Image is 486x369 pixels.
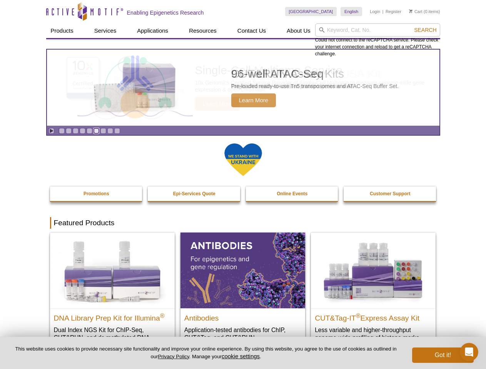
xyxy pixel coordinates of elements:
[127,9,204,16] h2: Enabling Epigenetics Research
[80,128,85,134] a: Go to slide 4
[224,143,262,177] img: We Stand With Ukraine
[311,233,436,308] img: CUT&Tag-IT® Express Assay Kit
[409,9,413,13] img: Your Cart
[100,128,106,134] a: Go to slide 7
[148,186,241,201] a: Epi-Services Quote
[73,128,78,134] a: Go to slide 3
[46,23,78,38] a: Products
[341,7,362,16] a: English
[94,128,99,134] a: Go to slide 6
[246,186,339,201] a: Online Events
[460,343,478,361] iframe: Intercom live chat
[412,347,474,363] button: Got it!
[12,346,399,360] p: This website uses cookies to provide necessary site functionality and improve your online experie...
[311,233,436,349] a: CUT&Tag-IT® Express Assay Kit CUT&Tag-IT®Express Assay Kit Less variable and higher-throughput ge...
[84,191,109,196] strong: Promotions
[59,128,65,134] a: Go to slide 1
[48,128,54,134] a: Toggle autoplay
[90,23,121,38] a: Services
[173,191,215,196] strong: Epi-Services Quote
[107,128,113,134] a: Go to slide 8
[50,233,175,357] a: DNA Library Prep Kit for Illumina DNA Library Prep Kit for Illumina® Dual Index NGS Kit for ChIP-...
[50,233,175,308] img: DNA Library Prep Kit for Illumina
[370,9,380,14] a: Login
[158,354,189,359] a: Privacy Policy
[222,353,260,359] button: cookie settings
[412,27,439,33] button: Search
[66,128,72,134] a: Go to slide 2
[356,312,361,319] sup: ®
[114,128,120,134] a: Go to slide 9
[184,311,301,322] h2: Antibodies
[54,311,171,322] h2: DNA Library Prep Kit for Illumina
[132,23,173,38] a: Applications
[50,186,143,201] a: Promotions
[370,191,410,196] strong: Customer Support
[180,233,305,349] a: All Antibodies Antibodies Application-tested antibodies for ChIP, CUT&Tag, and CUT&RUN.
[180,233,305,308] img: All Antibodies
[233,23,271,38] a: Contact Us
[344,186,437,201] a: Customer Support
[409,9,423,14] a: Cart
[54,326,171,349] p: Dual Index NGS Kit for ChIP-Seq, CUT&RUN, and ds methylated DNA assays.
[409,7,440,16] li: (0 items)
[160,312,165,319] sup: ®
[285,7,337,16] a: [GEOGRAPHIC_DATA]
[50,217,436,229] h2: Featured Products
[277,191,307,196] strong: Online Events
[282,23,315,38] a: About Us
[315,326,432,342] p: Less variable and higher-throughput genome-wide profiling of histone marks​.
[315,23,440,57] div: Could not connect to the reCAPTCHA service. Please check your internet connection and reload to g...
[315,311,432,322] h2: CUT&Tag-IT Express Assay Kit
[315,23,440,37] input: Keyword, Cat. No.
[184,23,221,38] a: Resources
[87,128,92,134] a: Go to slide 5
[382,7,384,16] li: |
[414,27,436,33] span: Search
[386,9,401,14] a: Register
[184,326,301,342] p: Application-tested antibodies for ChIP, CUT&Tag, and CUT&RUN.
